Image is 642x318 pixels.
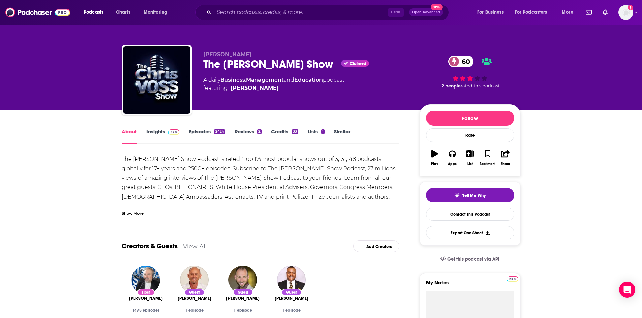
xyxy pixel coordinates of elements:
[448,162,457,166] div: Apps
[271,128,298,144] a: Credits33
[5,6,70,19] img: Podchaser - Follow, Share and Rate Podcasts
[472,7,512,18] button: open menu
[180,266,209,294] img: Dex Randall
[275,296,308,301] a: Ernest Owens
[321,129,325,134] div: 1
[426,226,514,239] button: Export One-Sheet
[562,8,573,17] span: More
[447,256,499,262] span: Get this podcast via API
[308,128,325,144] a: Lists1
[178,296,211,301] span: [PERSON_NAME]
[455,56,473,67] span: 60
[127,308,165,313] div: 1475 episodes
[275,296,308,301] span: [PERSON_NAME]
[281,289,302,296] div: Guest
[501,162,510,166] div: Share
[467,162,473,166] div: List
[388,8,404,17] span: Ctrl K
[431,162,438,166] div: Play
[477,8,504,17] span: For Business
[144,8,167,17] span: Monitoring
[461,83,500,89] span: rated this podcast
[214,129,225,134] div: 2424
[600,7,610,18] a: Show notifications dropdown
[178,296,211,301] a: Dex Randall
[480,162,495,166] div: Bookmark
[203,84,344,92] span: featuring
[435,251,505,268] a: Get this podcast via API
[350,62,366,65] span: Claimed
[507,276,518,282] img: Podchaser Pro
[426,208,514,221] a: Contact This Podcast
[273,308,310,313] div: 1 episode
[426,146,444,170] button: Play
[245,77,246,83] span: ,
[412,11,440,14] span: Open Advanced
[426,188,514,202] button: tell me why sparkleTell Me Why
[454,193,460,198] img: tell me why sparkle
[168,129,180,135] img: Podchaser Pro
[122,128,137,144] a: About
[618,5,633,20] button: Show profile menu
[139,7,176,18] button: open menu
[461,146,479,170] button: List
[220,77,245,83] a: Business
[431,4,443,10] span: New
[496,146,514,170] button: Share
[334,128,350,144] a: Similar
[426,111,514,126] button: Follow
[618,5,633,20] img: User Profile
[257,129,262,134] div: 2
[226,296,260,301] a: Sam Mandel
[202,5,455,20] div: Search podcasts, credits, & more...
[479,146,496,170] button: Bookmark
[79,7,112,18] button: open menu
[224,308,262,313] div: 1 episode
[214,7,388,18] input: Search podcasts, credits, & more...
[203,51,251,58] span: [PERSON_NAME]
[137,289,155,296] div: Host
[183,243,207,250] a: View All
[129,296,163,301] a: Chris Voss
[448,56,473,67] a: 60
[420,51,521,93] div: 60 2 peoplerated this podcast
[228,266,257,294] img: Sam Mandel
[184,289,205,296] div: Guest
[618,5,633,20] span: Logged in as BenLaurro
[122,242,178,250] a: Creators & Guests
[557,7,582,18] button: open menu
[515,8,547,17] span: For Podcasters
[123,46,190,114] img: The Chris Voss Show
[294,77,323,83] a: Education
[226,296,260,301] span: [PERSON_NAME]
[235,128,262,144] a: Reviews2
[426,128,514,142] div: Rate
[112,7,134,18] a: Charts
[116,8,130,17] span: Charts
[231,84,279,92] a: Chris Voss
[122,154,400,239] div: The [PERSON_NAME] Show Podcast is rated "Top 1% most popular shows out of 3,131,148 podcasts glob...
[426,279,514,291] label: My Notes
[176,308,213,313] div: 1 episode
[284,77,294,83] span: and
[441,83,461,89] span: 2 people
[462,193,486,198] span: Tell Me Why
[511,7,557,18] button: open menu
[146,128,180,144] a: InsightsPodchaser Pro
[409,8,443,16] button: Open AdvancedNew
[628,5,633,10] svg: Add a profile image
[189,128,225,144] a: Episodes2424
[84,8,103,17] span: Podcasts
[129,296,163,301] span: [PERSON_NAME]
[233,289,253,296] div: Guest
[246,77,284,83] a: Management
[131,266,160,294] img: Chris Voss
[619,282,635,298] div: Open Intercom Messenger
[277,266,306,294] a: Ernest Owens
[203,76,344,92] div: A daily podcast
